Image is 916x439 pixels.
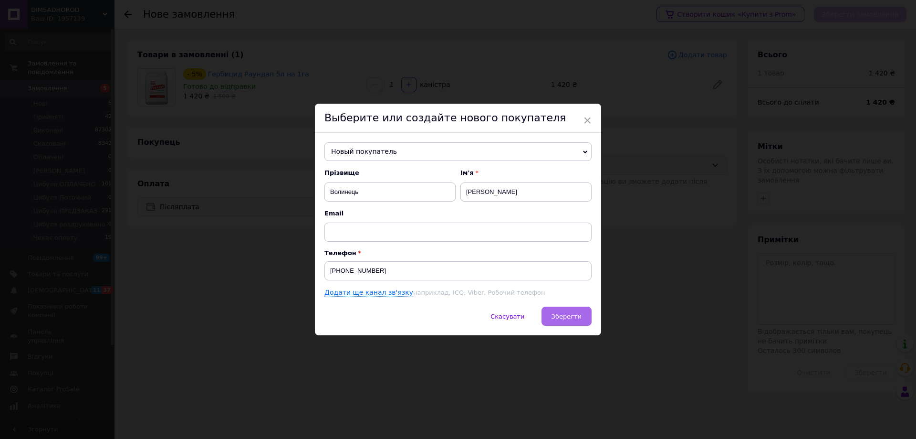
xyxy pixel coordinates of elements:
[583,112,592,128] span: ×
[324,209,592,218] span: Email
[324,249,592,257] p: Телефон
[324,289,413,297] a: Додати ще канал зв'язку
[541,307,592,326] button: Зберегти
[324,169,456,177] span: Прізвище
[460,169,592,177] span: Ім'я
[324,142,592,161] span: Новый покупатель
[413,289,545,296] span: наприклад, ICQ, Viber, Робочий телефон
[324,261,592,280] input: +38 096 0000000
[480,307,534,326] button: Скасувати
[552,313,582,320] span: Зберегти
[315,104,601,133] div: Выберите или создайте нового покупателя
[490,313,524,320] span: Скасувати
[324,182,456,202] input: Наприклад: Іванов
[460,182,592,202] input: Наприклад: Іван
